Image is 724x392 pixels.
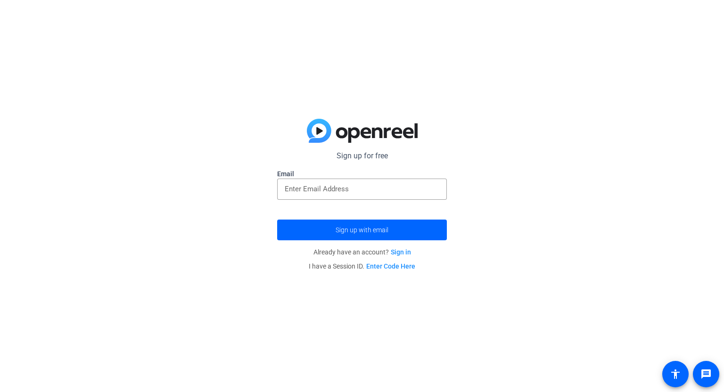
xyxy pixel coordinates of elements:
input: Enter Email Address [285,183,439,195]
mat-icon: accessibility [670,368,681,380]
button: Sign up with email [277,220,447,240]
mat-icon: message [700,368,712,380]
a: Enter Code Here [366,262,415,270]
a: Sign in [391,248,411,256]
span: Already have an account? [313,248,411,256]
label: Email [277,169,447,179]
span: I have a Session ID. [309,262,415,270]
p: Sign up for free [277,150,447,162]
img: blue-gradient.svg [307,119,418,143]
